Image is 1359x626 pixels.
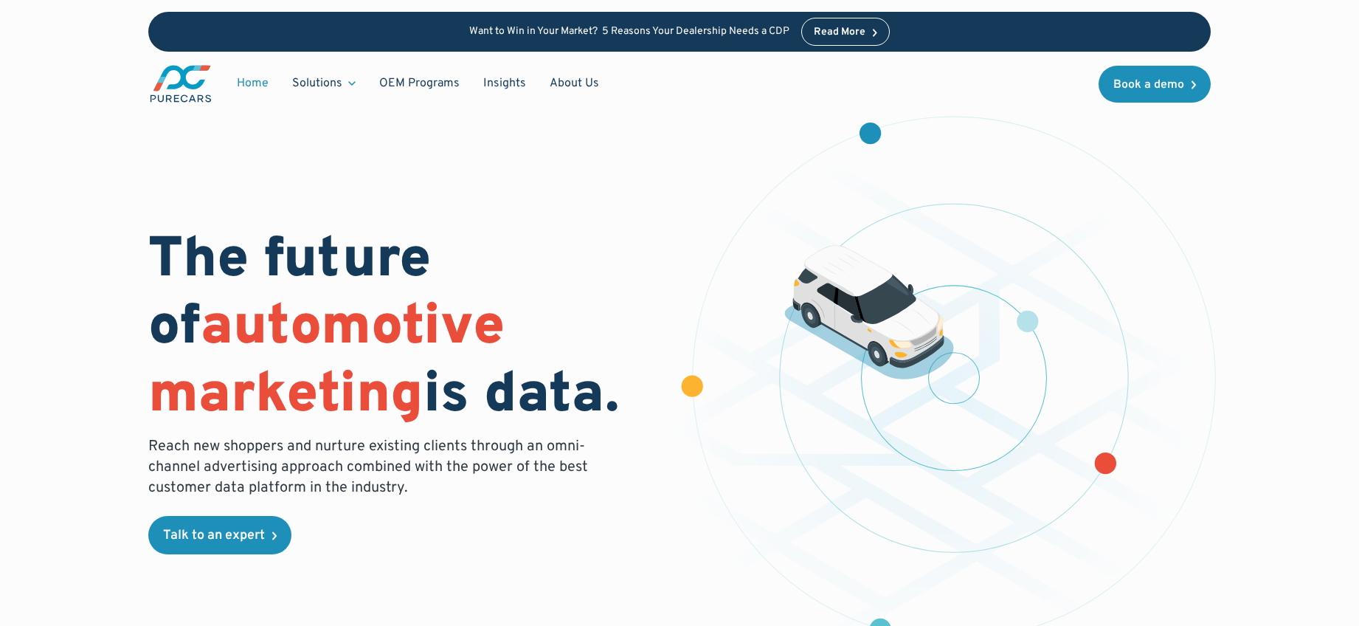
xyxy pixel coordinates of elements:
[148,63,213,104] img: purecars logo
[292,75,342,92] div: Solutions
[801,18,890,46] a: Read More
[148,228,662,430] h1: The future of is data.
[148,436,597,498] p: Reach new shoppers and nurture existing clients through an omni-channel advertising approach comb...
[148,63,213,104] a: main
[1099,66,1211,103] a: Book a demo
[280,69,367,97] div: Solutions
[469,26,789,38] p: Want to Win in Your Market? 5 Reasons Your Dealership Needs a CDP
[538,69,611,97] a: About Us
[148,293,505,431] span: automotive marketing
[814,27,865,38] div: Read More
[1113,79,1184,91] div: Book a demo
[471,69,538,97] a: Insights
[148,516,291,554] a: Talk to an expert
[225,69,280,97] a: Home
[784,245,954,379] img: illustration of a vehicle
[163,529,265,543] div: Talk to an expert
[367,69,471,97] a: OEM Programs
